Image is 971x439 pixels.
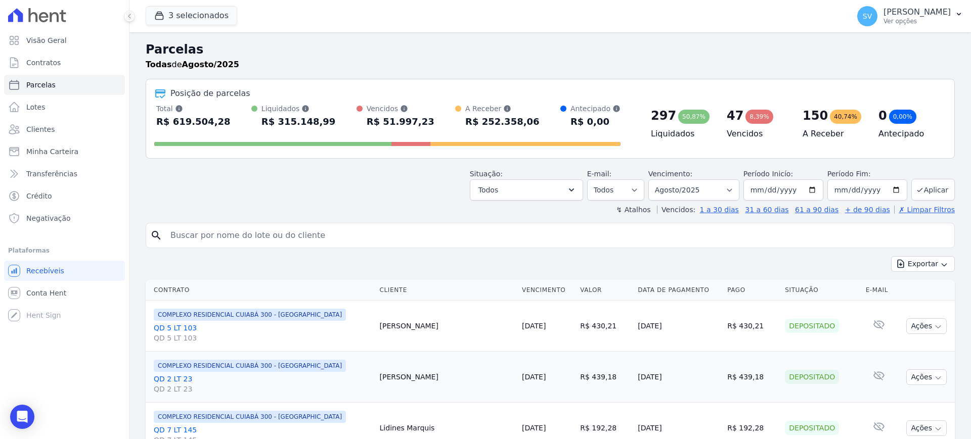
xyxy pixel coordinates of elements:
[146,280,376,301] th: Contrato
[26,169,77,179] span: Transferências
[376,280,518,301] th: Cliente
[8,245,121,257] div: Plataformas
[727,108,743,124] div: 47
[576,352,634,403] td: R$ 439,18
[723,280,781,301] th: Pago
[518,280,576,301] th: Vencimento
[522,373,546,381] a: [DATE]
[367,114,434,130] div: R$ 51.997,23
[785,370,839,384] div: Depositado
[10,405,34,429] div: Open Intercom Messenger
[4,97,125,117] a: Lotes
[156,114,231,130] div: R$ 619.504,28
[146,6,237,25] button: 3 selecionados
[367,104,434,114] div: Vencidos
[154,411,346,423] span: COMPLEXO RESIDENCIAL CUIABÁ 300 - [GEOGRAPHIC_DATA]
[651,108,676,124] div: 297
[465,114,540,130] div: R$ 252.358,06
[4,261,125,281] a: Recebíveis
[884,7,951,17] p: [PERSON_NAME]
[522,424,546,432] a: [DATE]
[26,213,71,223] span: Negativação
[878,108,887,124] div: 0
[743,170,793,178] label: Período Inicío:
[26,124,55,134] span: Clientes
[651,128,711,140] h4: Liquidados
[570,104,621,114] div: Antecipado
[616,206,650,214] label: ↯ Atalhos
[894,206,955,214] a: ✗ Limpar Filtros
[4,164,125,184] a: Transferências
[26,58,61,68] span: Contratos
[154,323,372,343] a: QD 5 LT 103QD 5 LT 103
[723,352,781,403] td: R$ 439,18
[570,114,621,130] div: R$ 0,00
[849,2,971,30] button: SV [PERSON_NAME] Ver opções
[634,352,723,403] td: [DATE]
[150,229,162,241] i: search
[657,206,695,214] label: Vencidos:
[154,360,346,372] span: COMPLEXO RESIDENCIAL CUIABÁ 300 - [GEOGRAPHIC_DATA]
[182,60,239,69] strong: Agosto/2025
[4,75,125,95] a: Parcelas
[26,191,52,201] span: Crédito
[795,206,838,214] a: 61 a 90 dias
[648,170,692,178] label: Vencimento:
[884,17,951,25] p: Ver opções
[911,179,955,201] button: Aplicar
[803,108,828,124] div: 150
[863,13,872,20] span: SV
[4,30,125,51] a: Visão Geral
[906,318,947,334] button: Ações
[4,208,125,228] a: Negativação
[830,110,861,124] div: 40,74%
[4,141,125,162] a: Minha Carteira
[889,110,916,124] div: 0,00%
[376,352,518,403] td: [PERSON_NAME]
[154,309,346,321] span: COMPLEXO RESIDENCIAL CUIABÁ 300 - [GEOGRAPHIC_DATA]
[745,110,773,124] div: 8,39%
[26,288,66,298] span: Conta Hent
[376,301,518,352] td: [PERSON_NAME]
[261,114,336,130] div: R$ 315.148,99
[785,319,839,333] div: Depositado
[470,179,583,201] button: Todos
[156,104,231,114] div: Total
[261,104,336,114] div: Liquidados
[878,128,938,140] h4: Antecipado
[478,184,498,196] span: Todos
[164,225,950,246] input: Buscar por nome do lote ou do cliente
[146,59,239,71] p: de
[26,80,56,90] span: Parcelas
[146,40,955,59] h2: Parcelas
[26,266,64,276] span: Recebíveis
[906,420,947,436] button: Ações
[465,104,540,114] div: A Receber
[723,301,781,352] td: R$ 430,21
[154,333,372,343] span: QD 5 LT 103
[803,128,862,140] h4: A Receber
[891,256,955,272] button: Exportar
[781,280,861,301] th: Situação
[4,283,125,303] a: Conta Hent
[906,369,947,385] button: Ações
[700,206,739,214] a: 1 a 30 dias
[785,421,839,435] div: Depositado
[522,322,546,330] a: [DATE]
[576,301,634,352] td: R$ 430,21
[745,206,788,214] a: 31 a 60 dias
[727,128,786,140] h4: Vencidos
[827,169,907,179] label: Período Fim:
[170,87,250,100] div: Posição de parcelas
[634,301,723,352] td: [DATE]
[862,280,896,301] th: E-mail
[154,374,372,394] a: QD 2 LT 23QD 2 LT 23
[26,147,78,157] span: Minha Carteira
[154,384,372,394] span: QD 2 LT 23
[845,206,890,214] a: + de 90 dias
[634,280,723,301] th: Data de Pagamento
[26,102,46,112] span: Lotes
[4,119,125,139] a: Clientes
[587,170,612,178] label: E-mail:
[26,35,67,45] span: Visão Geral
